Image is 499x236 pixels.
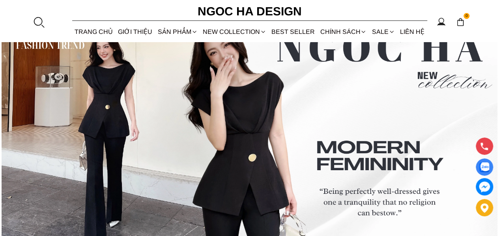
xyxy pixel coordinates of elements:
a: TRANG CHỦ [72,21,116,42]
a: LIÊN HỆ [397,21,427,42]
a: BEST SELLER [269,21,318,42]
a: Ngoc Ha Design [191,2,309,21]
img: Display image [479,162,489,172]
span: 0 [463,13,470,19]
a: messenger [476,178,493,195]
div: Chính sách [318,21,369,42]
a: NEW COLLECTION [200,21,269,42]
div: SẢN PHẨM [155,21,200,42]
a: GIỚI THIỆU [116,21,155,42]
a: Display image [476,158,493,176]
img: img-CART-ICON-ksit0nf1 [456,18,465,26]
a: SALE [369,21,397,42]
